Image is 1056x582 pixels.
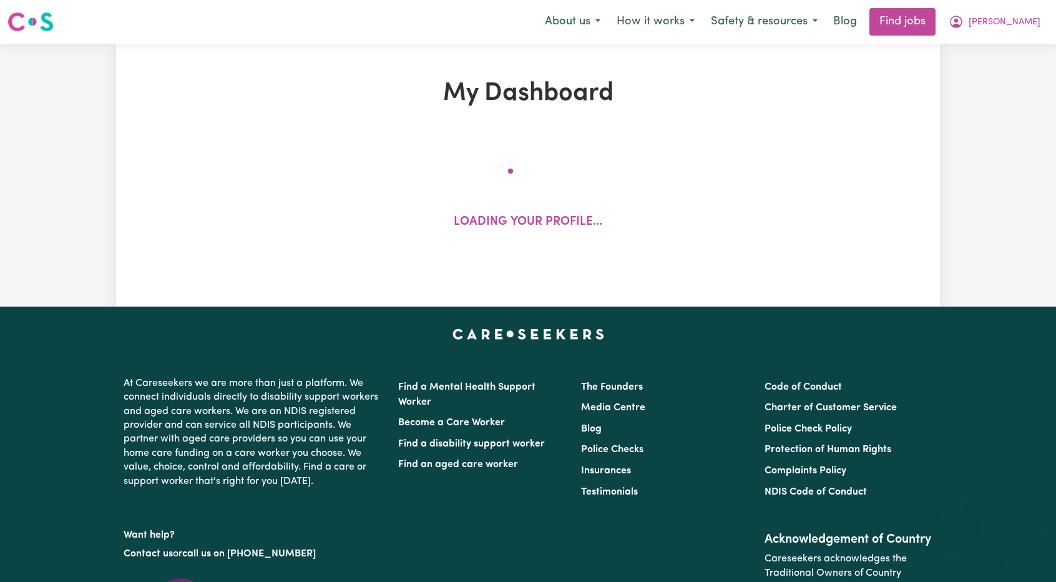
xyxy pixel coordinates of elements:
[398,439,545,449] a: Find a disability support worker
[7,7,54,36] a: Careseekers logo
[124,523,383,542] p: Want help?
[765,532,932,547] h2: Acknowledgement of Country
[765,445,891,455] a: Protection of Human Rights
[765,403,897,413] a: Charter of Customer Service
[7,11,54,33] img: Careseekers logo
[398,418,505,428] a: Become a Care Worker
[765,424,852,434] a: Police Check Policy
[581,487,638,497] a: Testimonials
[398,460,518,470] a: Find an aged care worker
[581,382,643,392] a: The Founders
[765,487,867,497] a: NDIS Code of Conduct
[941,502,966,527] iframe: Close message
[537,9,609,35] button: About us
[398,382,535,407] a: Find a Mental Health Support Worker
[941,9,1049,35] button: My Account
[765,466,846,476] a: Complaints Policy
[581,466,631,476] a: Insurances
[261,79,795,109] h1: My Dashboard
[581,424,602,434] a: Blog
[124,372,383,493] p: At Careseekers we are more than just a platform. We connect individuals directly to disability su...
[969,16,1040,29] span: [PERSON_NAME]
[124,542,383,566] p: or
[1006,532,1046,572] iframe: Button to launch messaging window
[703,9,826,35] button: Safety & resources
[581,403,645,413] a: Media Centre
[765,382,842,392] a: Code of Conduct
[869,8,936,36] a: Find jobs
[609,9,703,35] button: How it works
[124,549,173,559] a: Contact us
[581,445,643,455] a: Police Checks
[182,549,316,559] a: call us on [PHONE_NUMBER]
[826,8,864,36] a: Blog
[452,329,604,339] a: Careseekers home page
[454,214,602,232] p: Loading your profile...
